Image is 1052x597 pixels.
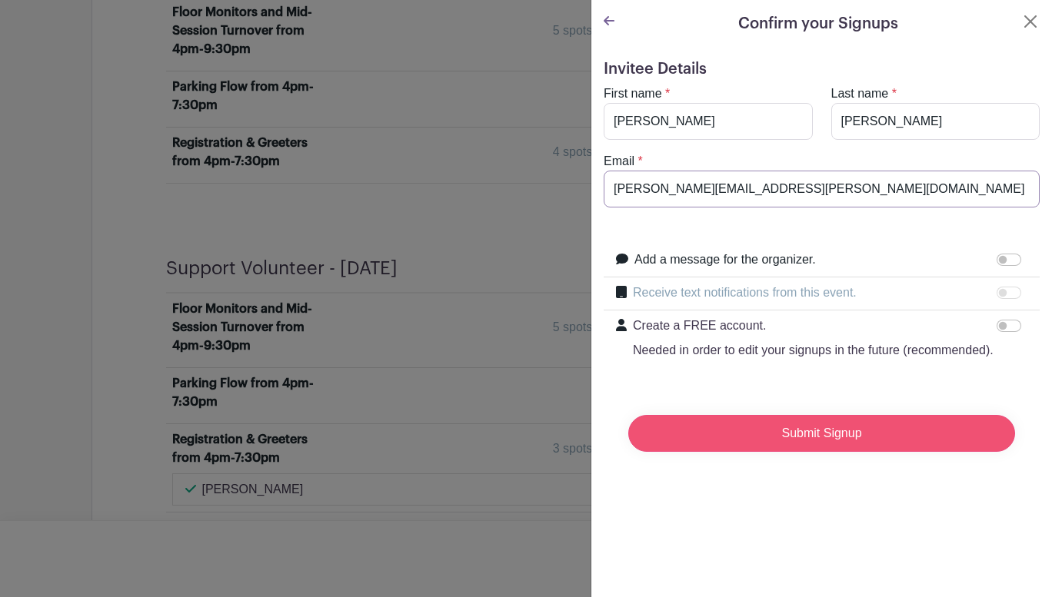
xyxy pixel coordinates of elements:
[633,284,857,302] label: Receive text notifications from this event.
[831,85,889,103] label: Last name
[604,152,634,171] label: Email
[634,250,816,269] label: Add a message for the organizer.
[738,12,898,35] h5: Confirm your Signups
[633,317,994,335] p: Create a FREE account.
[1021,12,1040,31] button: Close
[604,85,662,103] label: First name
[633,341,994,360] p: Needed in order to edit your signups in the future (recommended).
[604,60,1040,78] h5: Invitee Details
[628,415,1015,452] input: Submit Signup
